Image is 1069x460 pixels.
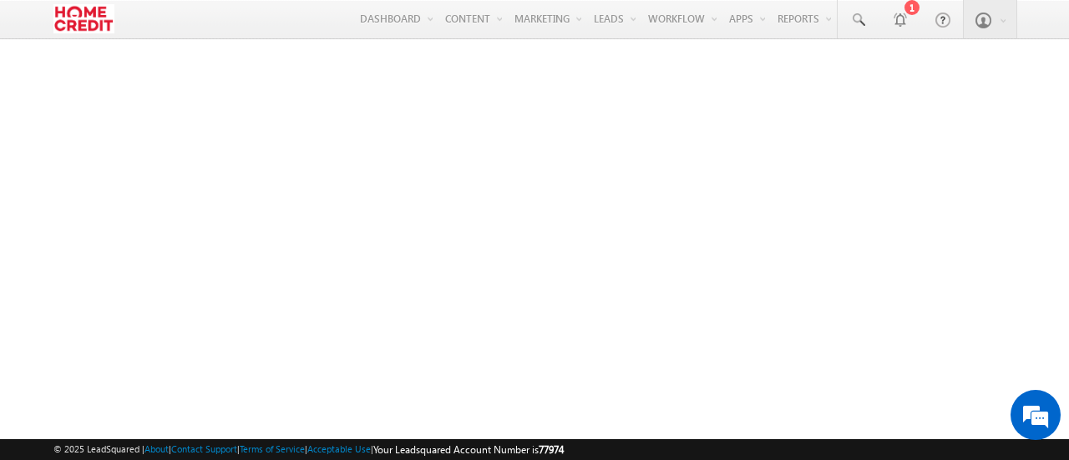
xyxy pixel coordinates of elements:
[53,4,114,33] img: Custom Logo
[373,443,564,456] span: Your Leadsquared Account Number is
[53,442,564,457] span: © 2025 LeadSquared | | | | |
[539,443,564,456] span: 77974
[171,443,237,454] a: Contact Support
[307,443,371,454] a: Acceptable Use
[240,443,305,454] a: Terms of Service
[144,443,169,454] a: About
